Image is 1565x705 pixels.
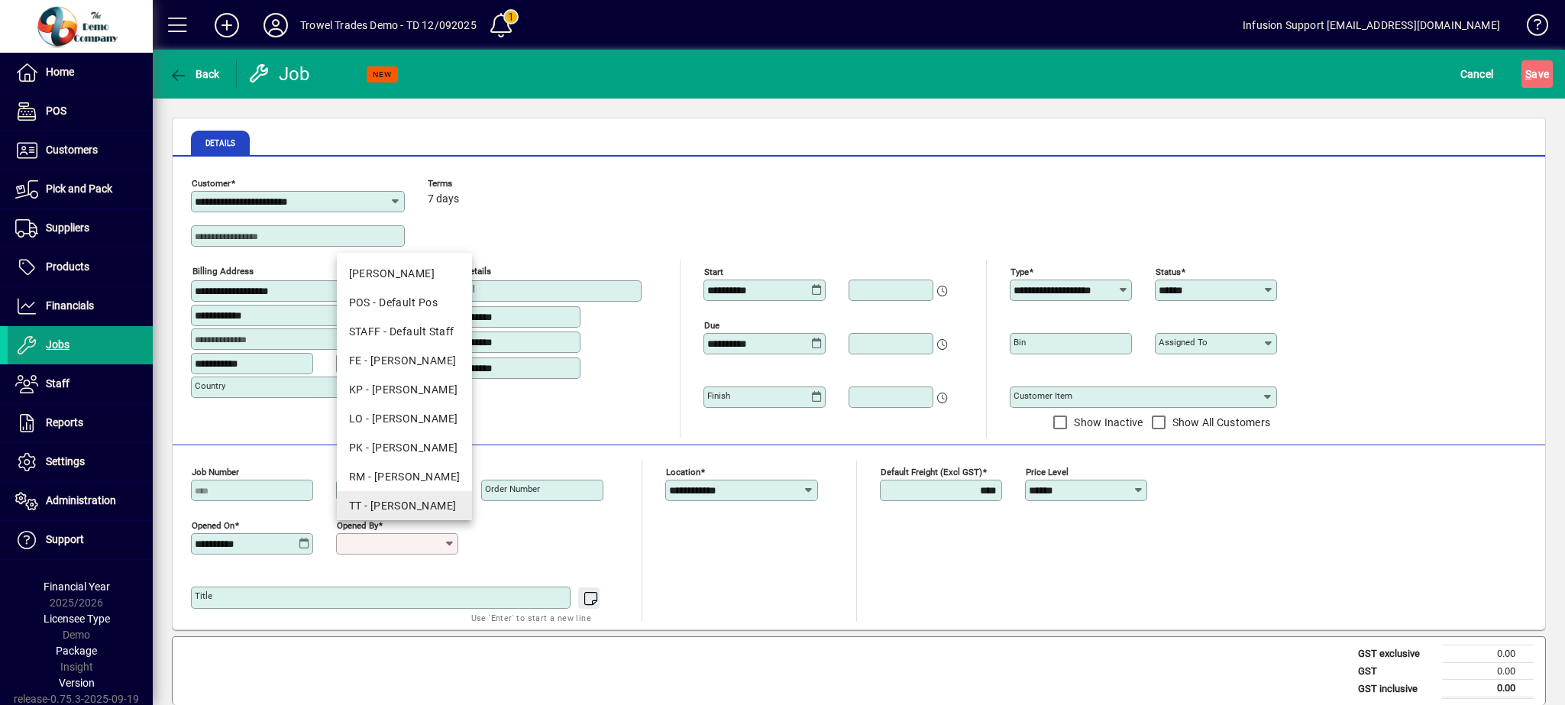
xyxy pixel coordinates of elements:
[1525,68,1531,80] span: S
[1014,337,1026,348] mat-label: Bin
[666,467,700,477] mat-label: Location
[46,144,98,156] span: Customers
[8,170,153,209] a: Pick and Pack
[428,193,459,205] span: 7 days
[704,267,723,277] mat-label: Start
[1460,62,1494,86] span: Cancel
[349,469,461,485] div: RM - [PERSON_NAME]
[46,299,94,312] span: Financials
[46,533,84,545] span: Support
[169,68,220,80] span: Back
[205,140,235,147] span: Details
[349,382,461,398] div: KP - [PERSON_NAME]
[337,259,473,288] mat-option: AJ - Amanda Johns
[337,375,473,404] mat-option: KP - Kathy Parkes
[8,404,153,442] a: Reports
[1026,467,1069,477] mat-label: Price Level
[349,353,461,369] div: FE - [PERSON_NAME]
[485,483,540,494] mat-label: Order number
[195,380,225,391] mat-label: Country
[8,131,153,170] a: Customers
[1457,60,1498,88] button: Cancel
[337,317,473,346] mat-option: STAFF - Default Staff
[349,411,461,427] div: LO - [PERSON_NAME]
[1243,13,1500,37] div: Infusion Support [EMAIL_ADDRESS][DOMAIN_NAME]
[1442,680,1534,698] td: 0.00
[300,13,477,37] div: Trowel Trades Demo - TD 12/092025
[8,521,153,559] a: Support
[46,105,66,117] span: POS
[165,60,224,88] button: Back
[8,209,153,247] a: Suppliers
[46,494,116,506] span: Administration
[337,288,473,317] mat-option: POS - Default Pos
[1350,662,1442,680] td: GST
[46,377,70,390] span: Staff
[248,62,313,86] div: Job
[8,92,153,131] a: POS
[1169,415,1271,430] label: Show All Customers
[337,520,378,531] mat-label: Opened by
[192,467,239,477] mat-label: Job number
[46,455,85,467] span: Settings
[349,440,461,456] div: PK - [PERSON_NAME]
[881,467,982,477] mat-label: Default Freight (excl GST)
[59,677,95,689] span: Version
[46,260,89,273] span: Products
[8,443,153,481] a: Settings
[56,645,97,657] span: Package
[1014,390,1072,401] mat-label: Customer Item
[337,462,473,491] mat-option: RM - Robbie McDonald
[1156,267,1181,277] mat-label: Status
[337,346,473,375] mat-option: FE - Francis Edwards
[707,390,730,401] mat-label: Finish
[46,66,74,78] span: Home
[428,179,519,189] span: Terms
[8,287,153,325] a: Financials
[44,580,110,593] span: Financial Year
[46,338,70,351] span: Jobs
[192,178,231,189] mat-label: Customer
[1350,645,1442,663] td: GST exclusive
[1521,60,1553,88] button: Save
[1159,337,1208,348] mat-label: Assigned to
[1442,662,1534,680] td: 0.00
[8,53,153,92] a: Home
[192,520,234,531] mat-label: Opened On
[8,365,153,403] a: Staff
[46,183,112,195] span: Pick and Pack
[202,11,251,39] button: Add
[349,266,461,282] div: [PERSON_NAME]
[1442,645,1534,663] td: 0.00
[349,295,461,311] div: POS - Default Pos
[337,404,473,433] mat-option: LO - Leeanne O'Keefe
[1525,62,1549,86] span: ave
[704,320,719,331] mat-label: Due
[46,416,83,428] span: Reports
[337,433,473,462] mat-option: PK - Phillip Kitson
[1010,267,1029,277] mat-label: Type
[251,11,300,39] button: Profile
[337,491,473,520] mat-option: TT - Ted Thompson
[153,60,237,88] app-page-header-button: Back
[195,590,212,601] mat-label: Title
[373,70,392,79] span: NEW
[1071,415,1143,430] label: Show Inactive
[46,222,89,234] span: Suppliers
[471,609,591,626] mat-hint: Use 'Enter' to start a new line
[8,482,153,520] a: Administration
[8,248,153,286] a: Products
[1515,3,1546,53] a: Knowledge Base
[44,613,110,625] span: Licensee Type
[349,498,461,514] div: TT - [PERSON_NAME]
[384,250,409,274] a: View on map
[1350,680,1442,698] td: GST inclusive
[349,324,461,340] div: STAFF - Default Staff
